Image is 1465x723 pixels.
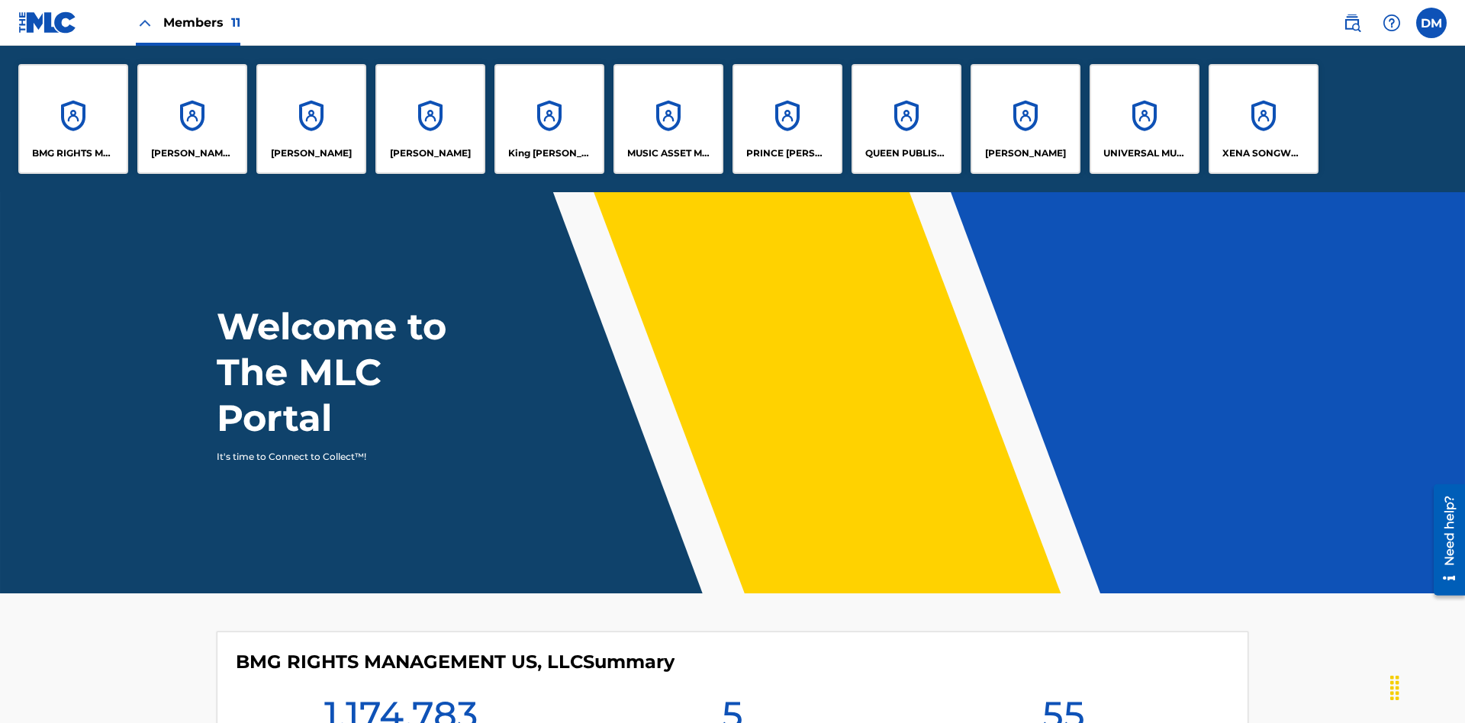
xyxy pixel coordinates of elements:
img: MLC Logo [18,11,77,34]
img: Close [136,14,154,32]
p: CLEO SONGWRITER [151,146,234,160]
a: AccountsPRINCE [PERSON_NAME] [732,64,842,174]
a: AccountsUNIVERSAL MUSIC PUB GROUP [1090,64,1199,174]
a: AccountsMUSIC ASSET MANAGEMENT (MAM) [613,64,723,174]
span: 11 [231,15,240,30]
span: Members [163,14,240,31]
a: AccountsKing [PERSON_NAME] [494,64,604,174]
a: Accounts[PERSON_NAME] [375,64,485,174]
img: help [1383,14,1401,32]
div: Help [1376,8,1407,38]
iframe: Resource Center [1422,478,1465,603]
a: Accounts[PERSON_NAME] [971,64,1080,174]
p: BMG RIGHTS MANAGEMENT US, LLC [32,146,115,160]
p: RONALD MCTESTERSON [985,146,1066,160]
a: Public Search [1337,8,1367,38]
iframe: Chat Widget [1389,650,1465,723]
p: ELVIS COSTELLO [271,146,352,160]
p: UNIVERSAL MUSIC PUB GROUP [1103,146,1186,160]
a: Accounts[PERSON_NAME] SONGWRITER [137,64,247,174]
p: PRINCE MCTESTERSON [746,146,829,160]
p: XENA SONGWRITER [1222,146,1306,160]
h1: Welcome to The MLC Portal [217,304,502,441]
p: King McTesterson [508,146,591,160]
a: AccountsXENA SONGWRITER [1209,64,1318,174]
a: AccountsQUEEN PUBLISHA [852,64,961,174]
img: search [1343,14,1361,32]
a: Accounts[PERSON_NAME] [256,64,366,174]
div: User Menu [1416,8,1447,38]
h4: BMG RIGHTS MANAGEMENT US, LLC [236,651,675,673]
p: It's time to Connect to Collect™! [217,450,481,464]
p: MUSIC ASSET MANAGEMENT (MAM) [627,146,710,160]
p: QUEEN PUBLISHA [865,146,948,160]
div: Drag [1383,665,1407,711]
a: AccountsBMG RIGHTS MANAGEMENT US, LLC [18,64,128,174]
p: EYAMA MCSINGER [390,146,471,160]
